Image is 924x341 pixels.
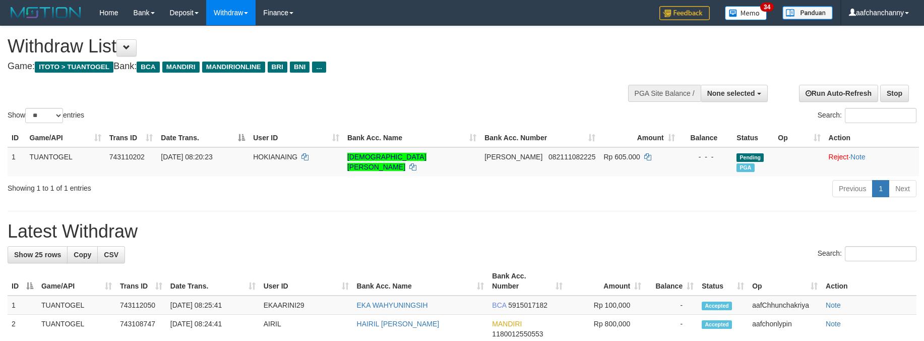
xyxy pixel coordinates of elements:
[850,153,866,161] a: Note
[347,153,426,171] a: [DEMOGRAPHIC_DATA][PERSON_NAME]
[109,153,145,161] span: 743110202
[603,153,640,161] span: Rp 605.000
[567,296,645,315] td: Rp 100,000
[353,267,488,296] th: Bank Acc. Name: activate to sort column ascending
[799,85,878,102] a: Run Auto-Refresh
[116,296,166,315] td: 743112050
[599,129,679,147] th: Amount: activate to sort column ascending
[116,267,166,296] th: Trans ID: activate to sort column ascending
[25,108,63,123] select: Showentries
[357,320,440,328] a: HAIRIL [PERSON_NAME]
[14,251,61,259] span: Show 25 rows
[37,296,116,315] td: TUANTOGEL
[567,267,645,296] th: Amount: activate to sort column ascending
[484,153,542,161] span: [PERSON_NAME]
[782,6,833,20] img: panduan.png
[702,320,732,329] span: Accepted
[492,301,506,309] span: BCA
[8,62,606,72] h4: Game: Bank:
[166,296,260,315] td: [DATE] 08:25:41
[548,153,595,161] span: Copy 082111082225 to clipboard
[260,296,353,315] td: EKAARINI29
[26,147,105,176] td: TUANTOGEL
[748,296,822,315] td: aafChhunchakriya
[845,108,916,123] input: Search:
[8,246,68,263] a: Show 25 rows
[312,62,326,73] span: ...
[725,6,767,20] img: Button%20Memo.svg
[701,85,768,102] button: None selected
[480,129,599,147] th: Bank Acc. Number: activate to sort column ascending
[8,5,84,20] img: MOTION_logo.png
[732,129,774,147] th: Status
[8,267,37,296] th: ID: activate to sort column descending
[826,320,841,328] a: Note
[659,6,710,20] img: Feedback.jpg
[37,267,116,296] th: Game/API: activate to sort column ascending
[8,36,606,56] h1: Withdraw List
[818,246,916,261] label: Search:
[67,246,98,263] a: Copy
[645,267,698,296] th: Balance: activate to sort column ascending
[492,330,543,338] span: Copy 1180012550553 to clipboard
[74,251,91,259] span: Copy
[253,153,297,161] span: HOKIANAING
[137,62,159,73] span: BCA
[760,3,774,12] span: 34
[825,129,919,147] th: Action
[260,267,353,296] th: User ID: activate to sort column ascending
[8,147,26,176] td: 1
[166,267,260,296] th: Date Trans.: activate to sort column ascending
[268,62,287,73] span: BRI
[707,89,755,97] span: None selected
[35,62,113,73] span: ITOTO > TUANTOGEL
[343,129,480,147] th: Bank Acc. Name: activate to sort column ascending
[736,163,754,172] span: Marked by aafchonlypin
[488,267,567,296] th: Bank Acc. Number: activate to sort column ascending
[818,108,916,123] label: Search:
[889,180,916,197] a: Next
[774,129,824,147] th: Op: activate to sort column ascending
[8,179,378,193] div: Showing 1 to 1 of 1 entries
[826,301,841,309] a: Note
[357,301,428,309] a: EKA WAHYUNINGSIH
[845,246,916,261] input: Search:
[8,296,37,315] td: 1
[748,267,822,296] th: Op: activate to sort column ascending
[492,320,522,328] span: MANDIRI
[26,129,105,147] th: Game/API: activate to sort column ascending
[8,221,916,242] h1: Latest Withdraw
[736,153,764,162] span: Pending
[105,129,157,147] th: Trans ID: activate to sort column ascending
[290,62,310,73] span: BNI
[825,147,919,176] td: ·
[162,62,200,73] span: MANDIRI
[8,108,84,123] label: Show entries
[698,267,748,296] th: Status: activate to sort column ascending
[872,180,889,197] a: 1
[829,153,849,161] a: Reject
[157,129,249,147] th: Date Trans.: activate to sort column descending
[683,152,729,162] div: - - -
[202,62,265,73] span: MANDIRIONLINE
[104,251,118,259] span: CSV
[249,129,343,147] th: User ID: activate to sort column ascending
[628,85,701,102] div: PGA Site Balance /
[832,180,873,197] a: Previous
[679,129,733,147] th: Balance
[702,302,732,310] span: Accepted
[508,301,547,309] span: Copy 5915017182 to clipboard
[161,153,212,161] span: [DATE] 08:20:23
[880,85,909,102] a: Stop
[8,129,26,147] th: ID
[645,296,698,315] td: -
[97,246,125,263] a: CSV
[822,267,916,296] th: Action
